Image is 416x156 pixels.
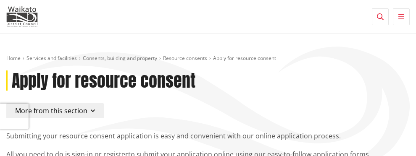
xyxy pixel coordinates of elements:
[12,70,195,91] h1: Apply for resource consent
[213,55,276,62] span: Apply for resource consent
[6,6,38,27] img: Waikato District Council - Te Kaunihera aa Takiwaa o Waikato
[6,103,104,118] button: More from this section
[163,55,207,62] a: Resource consents
[26,55,77,62] a: Services and facilities
[6,55,410,62] nav: breadcrumb
[83,55,157,62] a: Consents, building and property
[15,106,87,115] span: More from this section
[6,55,21,62] a: Home
[6,131,341,140] span: Submitting your resource consent application is easy and convenient with our online application p...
